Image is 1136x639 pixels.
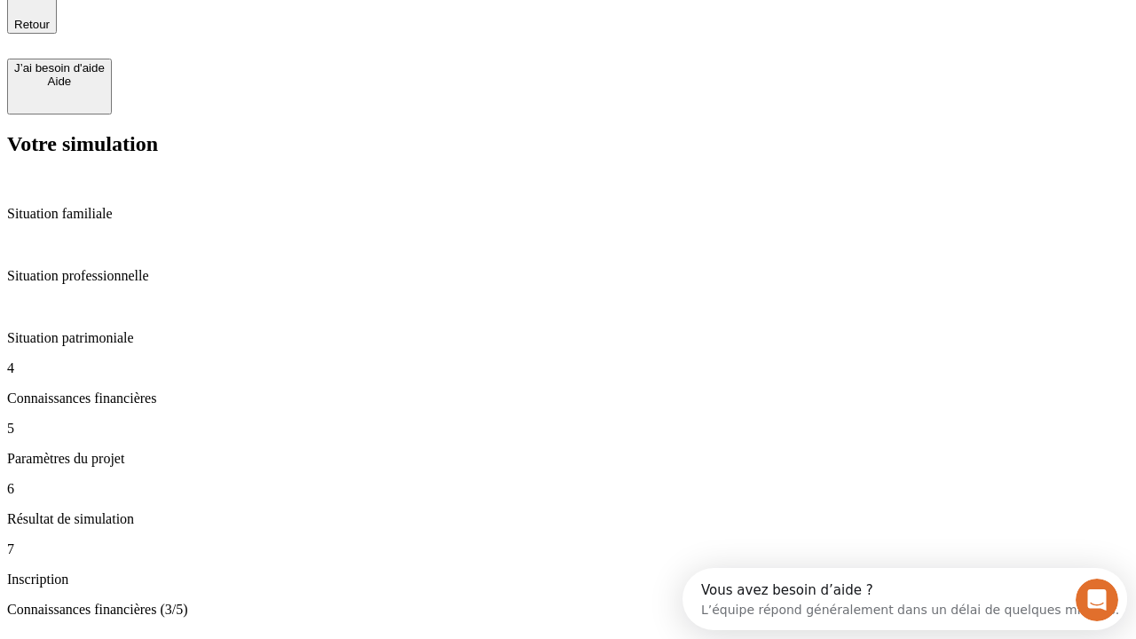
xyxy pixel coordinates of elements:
div: J’ai besoin d'aide [14,61,105,75]
iframe: Intercom live chat [1076,579,1118,621]
h2: Votre simulation [7,132,1129,156]
p: Situation professionnelle [7,268,1129,284]
p: 5 [7,421,1129,437]
p: 6 [7,481,1129,497]
p: Situation patrimoniale [7,330,1129,346]
p: 7 [7,541,1129,557]
div: Vous avez besoin d’aide ? [19,15,437,29]
p: Résultat de simulation [7,511,1129,527]
p: Inscription [7,572,1129,588]
div: Aide [14,75,105,88]
p: Situation familiale [7,206,1129,222]
button: J’ai besoin d'aideAide [7,59,112,114]
p: Connaissances financières (3/5) [7,602,1129,618]
p: Paramètres du projet [7,451,1129,467]
p: Connaissances financières [7,390,1129,406]
iframe: Intercom live chat discovery launcher [682,568,1127,630]
span: Retour [14,18,50,31]
div: Ouvrir le Messenger Intercom [7,7,489,56]
p: 4 [7,360,1129,376]
div: L’équipe répond généralement dans un délai de quelques minutes. [19,29,437,48]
